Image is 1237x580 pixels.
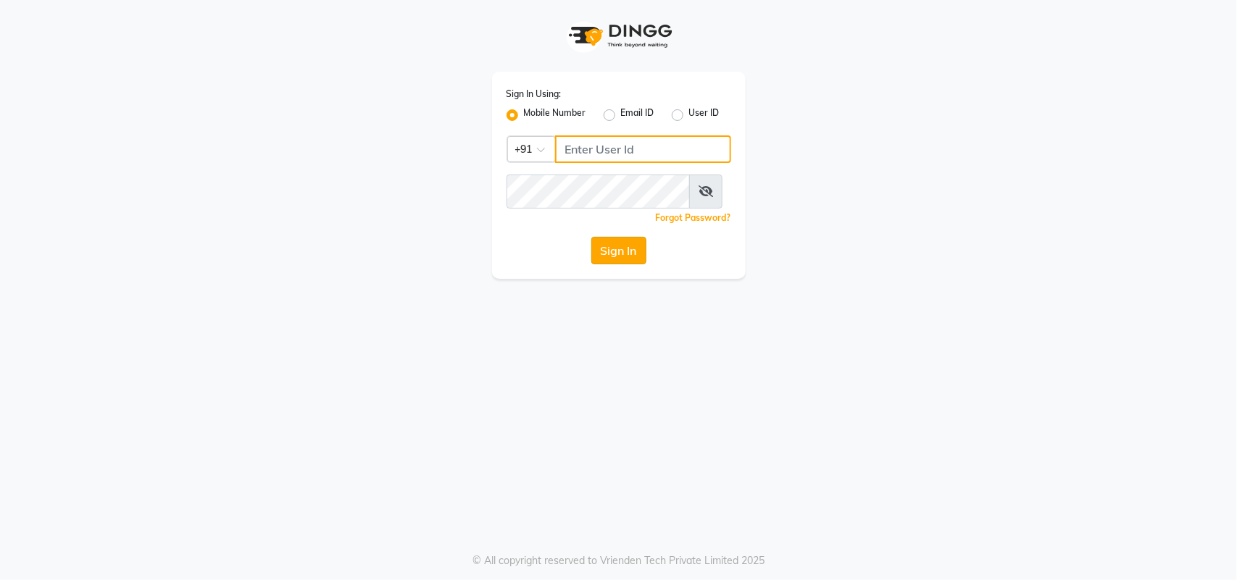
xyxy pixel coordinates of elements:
[591,237,646,264] button: Sign In
[507,88,562,101] label: Sign In Using:
[555,135,731,163] input: Username
[656,212,731,223] a: Forgot Password?
[621,106,654,124] label: Email ID
[507,175,690,209] input: Username
[689,106,720,124] label: User ID
[561,14,677,57] img: logo1.svg
[524,106,586,124] label: Mobile Number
